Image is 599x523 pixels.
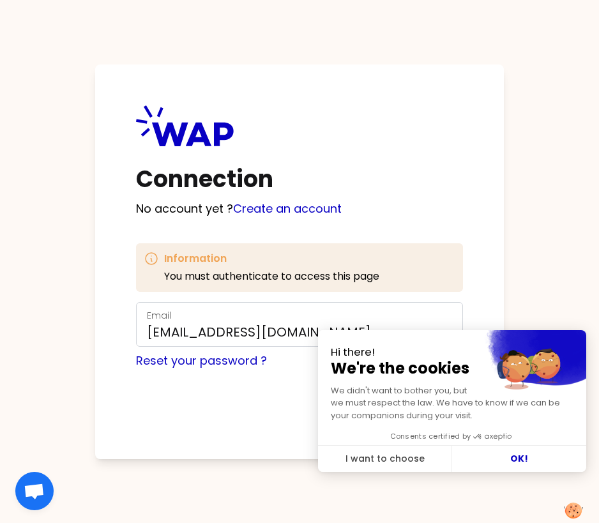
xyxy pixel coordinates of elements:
button: I choose the cookies to configure [318,446,452,473]
p: You must authenticate to access this page [164,269,379,284]
button: Accept all cookies [452,446,586,473]
button: Consents certified by [384,428,521,445]
h3: Information [164,251,379,266]
a: Reset your password ? [136,352,267,368]
svg: Axeptio [473,418,512,456]
h1: Connection [136,167,463,192]
span: Consents certified by [390,433,471,440]
p: No account yet ? [136,200,463,218]
p: We didn't want to bother you, but we must respect the law. We have to know if we can be your comp... [331,384,573,422]
label: Email [147,309,171,322]
span: We're the cookies [331,359,573,378]
a: Create an account [233,201,342,216]
small: Hi there! [331,345,573,359]
div: Ouvrir le chat [15,472,54,510]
